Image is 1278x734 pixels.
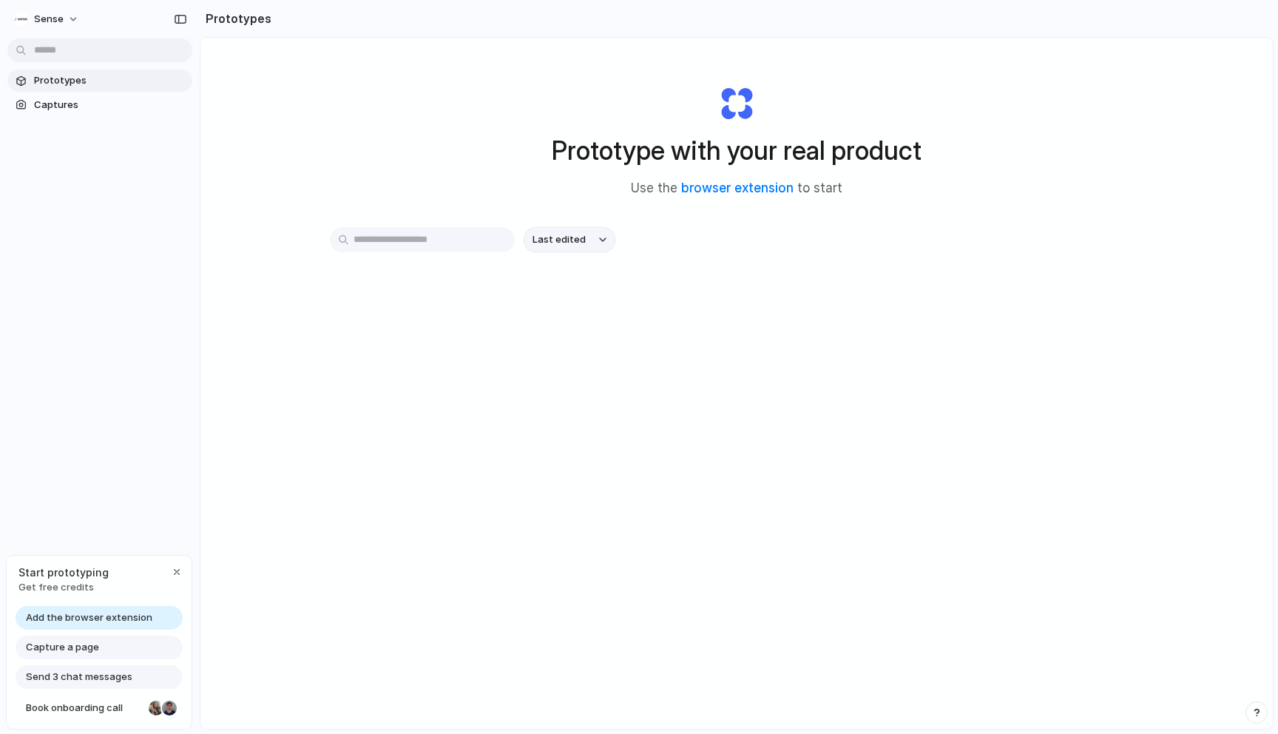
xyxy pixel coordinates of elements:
span: Send 3 chat messages [26,670,132,684]
span: Sense [34,12,64,27]
span: Start prototyping [18,565,109,580]
button: Last edited [524,227,615,252]
span: Prototypes [34,73,186,88]
h2: Prototypes [200,10,271,27]
a: Prototypes [7,70,192,92]
div: Nicole Kubica [147,699,165,717]
button: Sense [7,7,87,31]
h1: Prototype with your real product [552,131,922,170]
span: Book onboarding call [26,701,143,716]
a: Book onboarding call [16,696,183,720]
a: Captures [7,94,192,116]
span: Use the to start [631,179,842,198]
div: Christian Iacullo [160,699,178,717]
a: Add the browser extension [16,606,183,630]
span: Add the browser extension [26,610,152,625]
a: browser extension [681,181,794,195]
span: Last edited [532,232,586,247]
span: Capture a page [26,640,99,655]
span: Get free credits [18,580,109,595]
span: Captures [34,98,186,112]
